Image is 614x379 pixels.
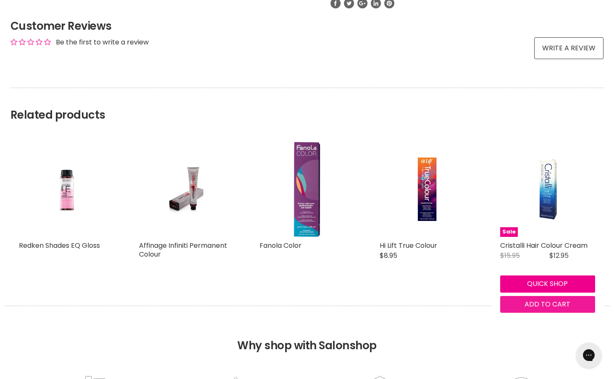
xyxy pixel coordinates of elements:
[10,18,604,34] h2: Customer Reviews
[525,299,570,309] span: Add to cart
[4,306,610,365] h2: Why shop with Salonshop
[19,142,114,236] a: Redken Shades EQ Gloss
[19,241,100,250] a: Redken Shades EQ Gloss
[10,37,51,47] div: Average rating is 0.00 stars
[260,241,302,250] a: Fanola Color
[35,142,98,236] img: Redken Shades EQ Gloss
[534,37,604,59] a: Write a review
[380,142,475,236] a: Hi Lift True Colour Hi Lift True Colour
[396,142,459,236] img: Hi Lift True Colour
[500,275,595,292] button: Quick shop
[572,340,606,371] iframe: Gorgias live chat messenger
[294,142,320,236] img: Fanola Color
[500,251,520,260] span: $15.95
[516,142,579,236] img: Cristalli Hair Colour Cream
[500,241,588,250] a: Cristalli Hair Colour Cream
[155,142,218,236] img: Affinage Infiniti Permanent Colour
[56,38,149,47] div: Be the first to write a review
[139,142,234,236] a: Affinage Infiniti Permanent Colour
[500,227,518,237] span: Sale
[549,251,569,260] span: $12.95
[500,142,595,236] a: Cristalli Hair Colour Cream Sale
[500,296,595,313] button: Add to cart
[380,251,397,260] span: $8.95
[380,241,437,250] a: Hi Lift True Colour
[260,142,354,236] a: Fanola Color Fanola Color
[10,88,604,122] h2: Related products
[139,241,227,259] a: Affinage Infiniti Permanent Colour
